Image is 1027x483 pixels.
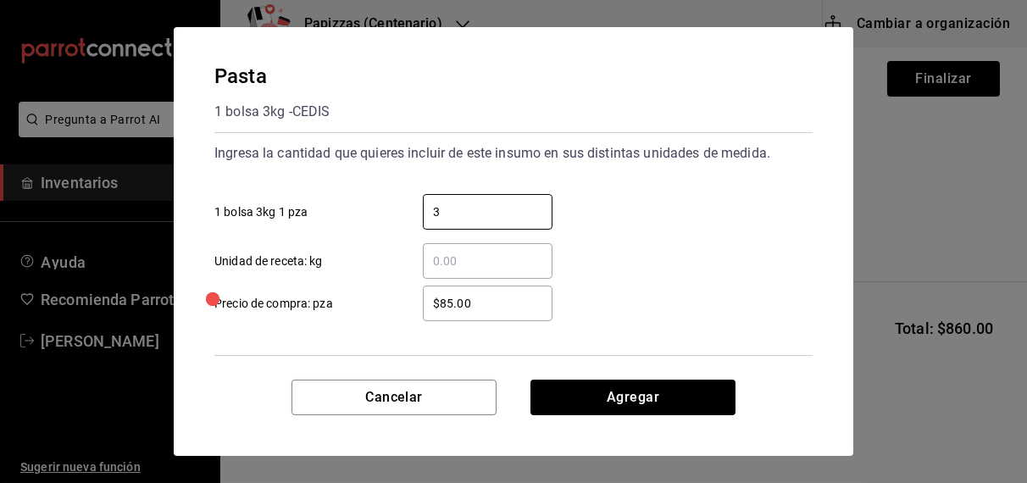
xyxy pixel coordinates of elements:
div: Ingresa la cantidad que quieres incluir de este insumo en sus distintas unidades de medida. [214,140,813,167]
div: 1 bolsa 3kg - CEDIS [214,98,330,125]
input: Unidad de receta: kg [423,251,552,271]
div: Total: [214,376,253,399]
span: Precio de compra: pza [214,295,333,313]
span: 1 bolsa 3kg 1 pza [214,203,308,221]
span: Unidad de receta: kg [214,253,323,270]
input: 1 bolsa 3kg 1 pza [423,202,552,222]
button: Cancelar [291,380,497,415]
div: Pasta [214,61,330,92]
input: Precio de compra: pza [423,293,552,314]
span: 3.00 pza [424,376,553,399]
button: Agregar [530,380,736,415]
